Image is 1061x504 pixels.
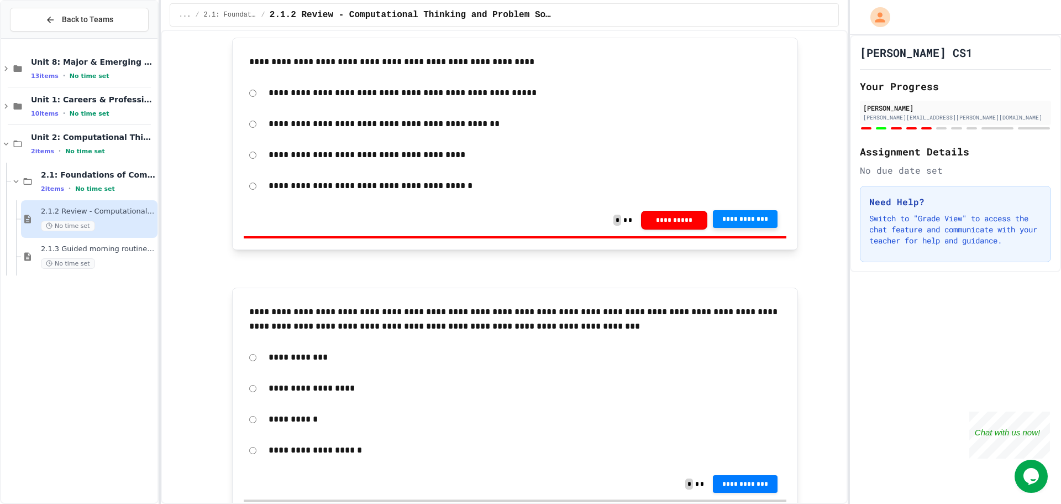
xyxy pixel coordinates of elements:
[75,185,115,193] span: No time set
[1015,460,1050,493] iframe: chat widget
[869,213,1042,246] p: Switch to "Grade View" to access the chat feature and communicate with your teacher for help and ...
[41,207,155,216] span: 2.1.2 Review - Computational Thinking and Problem Solving
[859,4,893,30] div: My Account
[179,11,191,19] span: ...
[69,184,71,193] span: •
[31,110,59,117] span: 10 items
[860,144,1051,159] h2: Assignment Details
[869,195,1042,209] h3: Need Help?
[41,258,95,269] span: No time set
[31,132,155,142] span: Unit 2: Computational Thinking & Problem-Solving
[63,71,65,80] span: •
[41,221,95,231] span: No time set
[31,148,54,155] span: 2 items
[969,412,1050,459] iframe: chat widget
[31,95,155,105] span: Unit 1: Careers & Professionalism
[863,103,1048,113] div: [PERSON_NAME]
[860,164,1051,177] div: No due date set
[62,14,113,25] span: Back to Teams
[41,170,155,180] span: 2.1: Foundations of Computational Thinking
[31,72,59,80] span: 13 items
[41,245,155,254] span: 2.1.3 Guided morning routine flowchart
[863,113,1048,122] div: [PERSON_NAME][EMAIL_ADDRESS][PERSON_NAME][DOMAIN_NAME]
[59,147,61,155] span: •
[70,72,109,80] span: No time set
[65,148,105,155] span: No time set
[70,110,109,117] span: No time set
[31,57,155,67] span: Unit 8: Major & Emerging Technologies
[195,11,199,19] span: /
[270,8,553,22] span: 2.1.2 Review - Computational Thinking and Problem Solving
[41,185,64,193] span: 2 items
[261,11,265,19] span: /
[63,109,65,118] span: •
[204,11,257,19] span: 2.1: Foundations of Computational Thinking
[860,79,1051,94] h2: Your Progress
[860,45,973,60] h1: [PERSON_NAME] CS1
